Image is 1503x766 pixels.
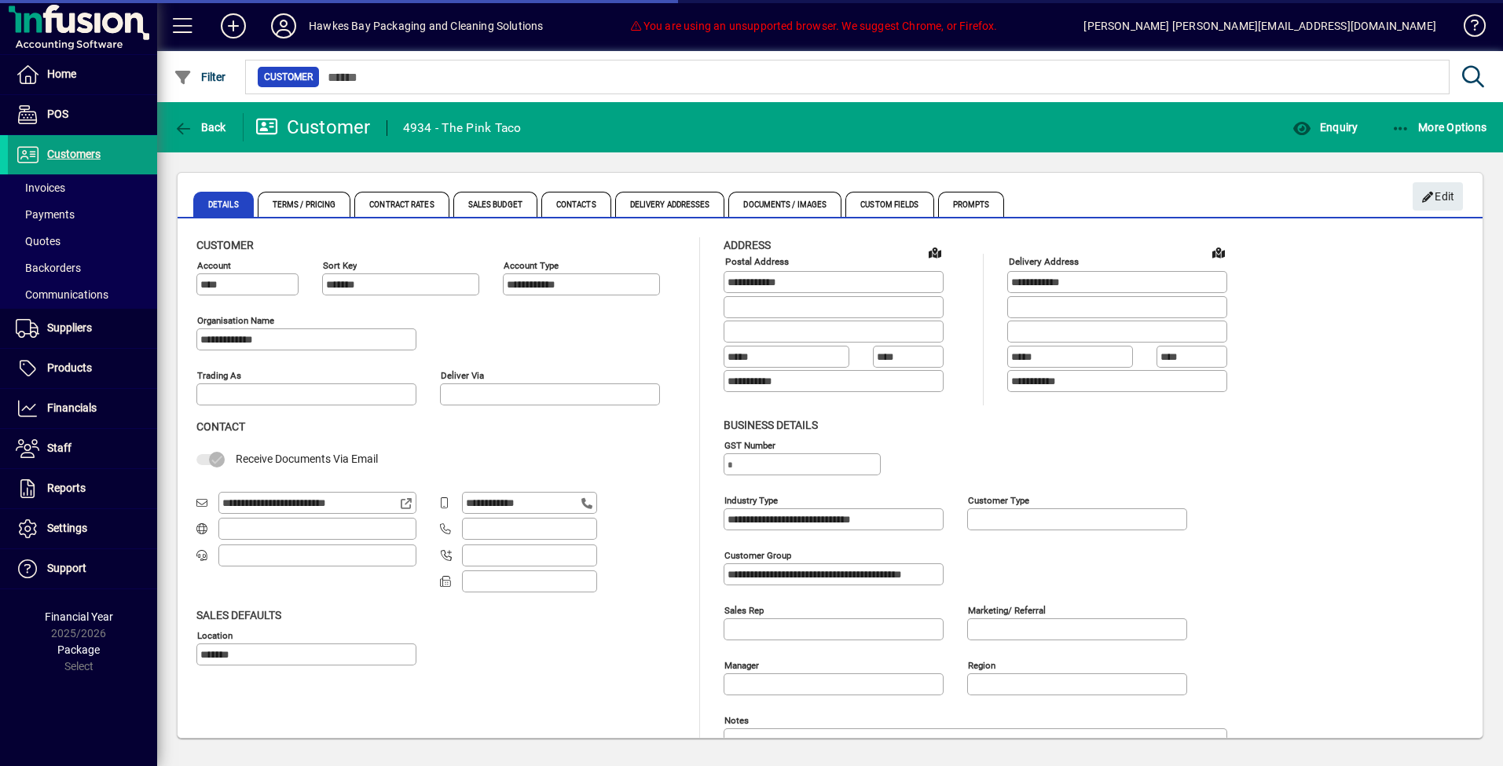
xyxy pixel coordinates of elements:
a: Products [8,349,157,388]
mat-label: Industry type [724,494,778,505]
mat-label: Account [197,260,231,271]
a: Backorders [8,255,157,281]
span: Financials [47,401,97,414]
span: Communications [16,288,108,301]
span: Details [193,192,254,217]
span: Backorders [16,262,81,274]
span: Reports [47,482,86,494]
span: Products [47,361,92,374]
a: POS [8,95,157,134]
span: Customers [47,148,101,160]
mat-label: Notes [724,714,749,725]
mat-label: Trading as [197,370,241,381]
span: Filter [174,71,226,83]
span: Documents / Images [728,192,841,217]
button: Add [208,12,258,40]
span: Invoices [16,181,65,194]
mat-label: GST Number [724,439,775,450]
mat-label: Marketing/ Referral [968,604,1046,615]
a: Home [8,55,157,94]
a: Communications [8,281,157,308]
mat-label: Sales rep [724,604,764,615]
button: More Options [1388,113,1491,141]
div: Customer [255,115,371,140]
button: Filter [170,63,230,91]
span: Payments [16,208,75,221]
mat-label: Account Type [504,260,559,271]
span: Sales Budget [453,192,537,217]
a: Quotes [8,228,157,255]
a: Financials [8,389,157,428]
span: POS [47,108,68,120]
div: 4934 - The Pink Taco [403,115,522,141]
span: Receive Documents Via Email [236,453,378,465]
span: More Options [1391,121,1487,134]
span: Contact [196,420,245,433]
span: Delivery Addresses [615,192,725,217]
span: Financial Year [45,610,113,623]
a: Invoices [8,174,157,201]
span: Prompts [938,192,1005,217]
span: Business details [724,419,818,431]
span: Back [174,121,226,134]
app-page-header-button: Back [157,113,244,141]
span: Address [724,239,771,251]
span: Home [47,68,76,80]
a: View on map [1206,240,1231,265]
span: You are using an unsupported browser. We suggest Chrome, or Firefox. [629,20,997,32]
span: Suppliers [47,321,92,334]
span: Package [57,643,100,656]
a: Knowledge Base [1452,3,1483,54]
button: Back [170,113,230,141]
a: Reports [8,469,157,508]
span: Sales defaults [196,609,281,621]
a: Settings [8,509,157,548]
span: Edit [1421,184,1455,210]
mat-label: Manager [724,659,759,670]
span: Custom Fields [845,192,933,217]
span: Quotes [16,235,60,247]
mat-label: Customer group [724,549,791,560]
button: Profile [258,12,309,40]
a: Support [8,549,157,588]
span: Customer [196,239,254,251]
a: Suppliers [8,309,157,348]
mat-label: Customer type [968,494,1029,505]
a: Staff [8,429,157,468]
span: Contacts [541,192,611,217]
button: Edit [1413,182,1463,211]
mat-label: Region [968,659,995,670]
a: Payments [8,201,157,228]
div: Hawkes Bay Packaging and Cleaning Solutions [309,13,544,38]
div: [PERSON_NAME] [PERSON_NAME][EMAIL_ADDRESS][DOMAIN_NAME] [1083,13,1436,38]
span: Enquiry [1292,121,1358,134]
span: Settings [47,522,87,534]
span: Staff [47,442,71,454]
mat-label: Sort key [323,260,357,271]
span: Customer [264,69,313,85]
button: Enquiry [1289,113,1362,141]
span: Contract Rates [354,192,449,217]
mat-label: Deliver via [441,370,484,381]
a: View on map [922,240,948,265]
mat-label: Location [197,629,233,640]
span: Terms / Pricing [258,192,351,217]
span: Support [47,562,86,574]
mat-label: Organisation name [197,315,274,326]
